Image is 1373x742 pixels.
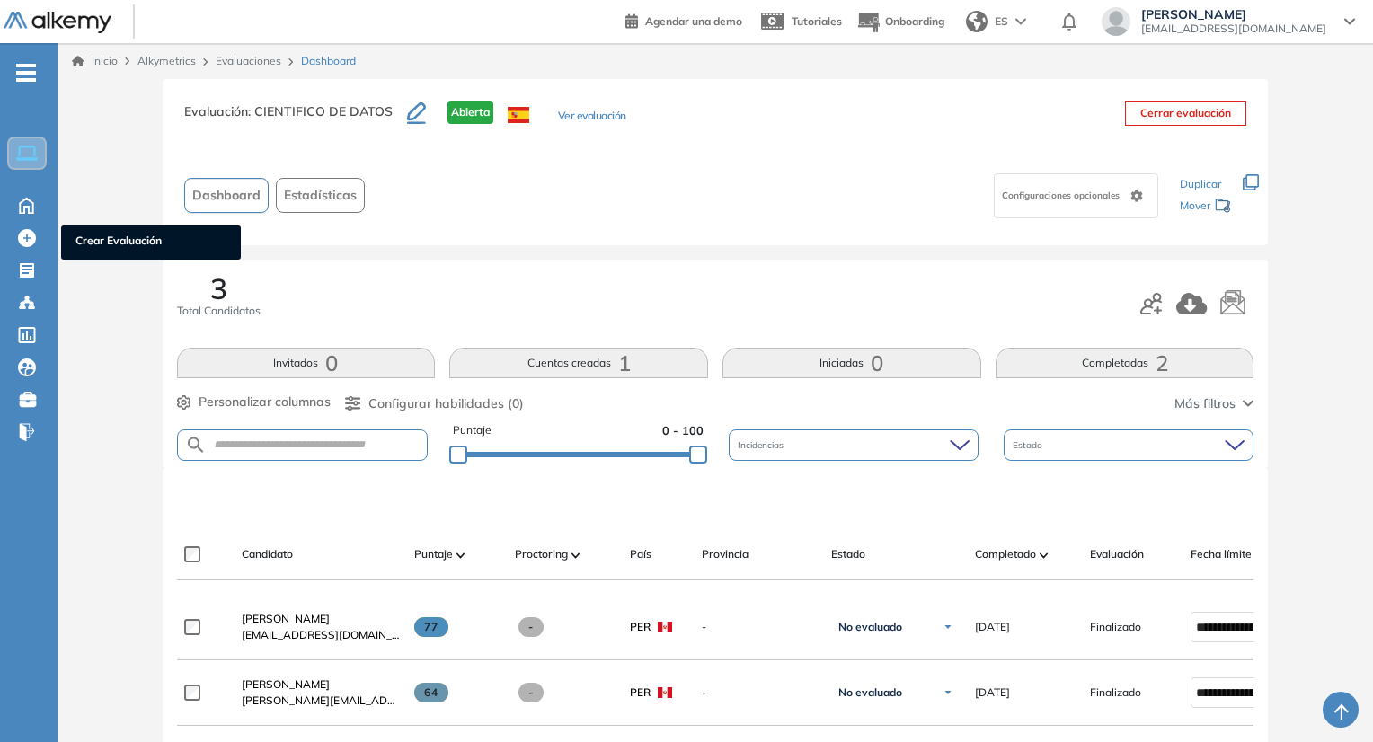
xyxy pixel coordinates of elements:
[792,14,842,28] span: Tutoriales
[449,348,708,378] button: Cuentas creadas1
[630,685,651,701] span: PER
[210,274,227,303] span: 3
[975,619,1010,635] span: [DATE]
[284,186,357,205] span: Estadísticas
[242,676,400,693] a: [PERSON_NAME]
[558,108,626,127] button: Ver evaluación
[368,394,524,413] span: Configurar habilidades (0)
[1141,22,1326,36] span: [EMAIL_ADDRESS][DOMAIN_NAME]
[571,552,580,558] img: [missing "en.ARROW_ALT" translation]
[177,303,261,319] span: Total Candidatos
[943,622,953,632] img: Ícono de flecha
[75,233,226,252] span: Crear Evaluación
[16,71,36,75] i: -
[216,54,281,67] a: Evaluaciones
[943,687,953,698] img: Ícono de flecha
[242,612,330,625] span: [PERSON_NAME]
[508,107,529,123] img: ESP
[729,429,979,461] div: Incidencias
[658,687,672,698] img: PER
[1125,101,1246,126] button: Cerrar evaluación
[702,685,817,701] span: -
[996,348,1254,378] button: Completadas2
[1180,190,1232,224] div: Mover
[1002,189,1123,202] span: Configuraciones opcionales
[702,619,817,635] span: -
[1013,438,1046,452] span: Estado
[414,546,453,562] span: Puntaje
[994,173,1158,218] div: Configuraciones opcionales
[975,546,1036,562] span: Completado
[885,14,944,28] span: Onboarding
[276,178,365,213] button: Estadísticas
[1191,546,1252,562] span: Fecha límite
[1090,619,1141,635] span: Finalizado
[518,683,545,702] span: -
[242,611,400,627] a: [PERSON_NAME]
[199,393,331,411] span: Personalizar columnas
[1180,177,1221,190] span: Duplicar
[630,619,651,635] span: PER
[838,685,902,700] span: No evaluado
[72,53,118,69] a: Inicio
[242,693,400,709] span: [PERSON_NAME][EMAIL_ADDRESS][PERSON_NAME][DOMAIN_NAME]
[345,394,524,413] button: Configurar habilidades (0)
[1141,7,1326,22] span: [PERSON_NAME]
[975,685,1010,701] span: [DATE]
[1004,429,1253,461] div: Estado
[456,552,465,558] img: [missing "en.ARROW_ALT" translation]
[137,54,196,67] span: Alkymetrics
[242,677,330,691] span: [PERSON_NAME]
[722,348,981,378] button: Iniciadas0
[738,438,787,452] span: Incidencias
[447,101,493,124] span: Abierta
[831,546,865,562] span: Estado
[1015,18,1026,25] img: arrow
[192,186,261,205] span: Dashboard
[301,53,356,69] span: Dashboard
[838,620,902,634] span: No evaluado
[414,617,449,637] span: 77
[662,422,704,439] span: 0 - 100
[414,683,449,702] span: 64
[630,546,651,562] span: País
[242,627,400,643] span: [EMAIL_ADDRESS][DOMAIN_NAME]
[856,3,944,41] button: Onboarding
[515,546,568,562] span: Proctoring
[702,546,749,562] span: Provincia
[645,14,742,28] span: Agendar una demo
[1090,685,1141,701] span: Finalizado
[518,617,545,637] span: -
[177,393,331,411] button: Personalizar columnas
[1174,394,1236,413] span: Más filtros
[995,13,1008,30] span: ES
[658,622,672,632] img: PER
[177,348,436,378] button: Invitados0
[1174,394,1253,413] button: Más filtros
[1040,552,1049,558] img: [missing "en.ARROW_ALT" translation]
[625,9,742,31] a: Agendar una demo
[1090,546,1144,562] span: Evaluación
[248,103,393,119] span: : CIENTIFICO DE DATOS
[4,12,111,34] img: Logo
[185,434,207,456] img: SEARCH_ALT
[966,11,988,32] img: world
[242,546,293,562] span: Candidato
[453,422,492,439] span: Puntaje
[184,101,407,138] h3: Evaluación
[184,178,269,213] button: Dashboard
